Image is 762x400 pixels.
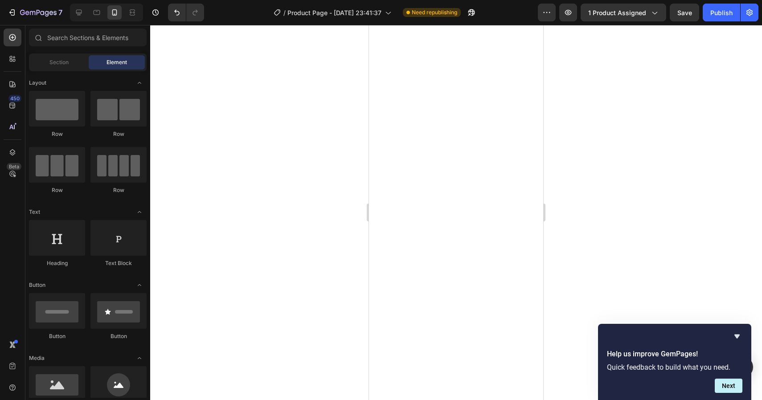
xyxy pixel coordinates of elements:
iframe: Design area [369,25,543,400]
input: Search Sections & Elements [29,29,147,46]
div: Button [90,332,147,340]
span: Product Page - [DATE] 23:41:37 [287,8,381,17]
div: Row [29,186,85,194]
span: Need republishing [412,8,457,16]
span: Toggle open [132,278,147,292]
div: Beta [7,163,21,170]
span: / [283,8,286,17]
button: 1 product assigned [581,4,666,21]
div: Row [29,130,85,138]
div: Heading [29,259,85,267]
button: Save [670,4,699,21]
span: Button [29,281,45,289]
span: Toggle open [132,351,147,365]
span: Toggle open [132,205,147,219]
button: Hide survey [732,331,742,342]
span: Layout [29,79,46,87]
div: 450 [8,95,21,102]
div: Row [90,130,147,138]
span: Save [677,9,692,16]
div: Undo/Redo [168,4,204,21]
button: Next question [715,379,742,393]
p: Quick feedback to build what you need. [607,363,742,371]
h2: Help us improve GemPages! [607,349,742,359]
div: Publish [710,8,733,17]
div: Row [90,186,147,194]
div: Help us improve GemPages! [607,331,742,393]
span: Element [107,58,127,66]
span: Section [49,58,69,66]
span: Toggle open [132,76,147,90]
button: 7 [4,4,66,21]
div: Text Block [90,259,147,267]
span: Text [29,208,40,216]
span: 1 product assigned [588,8,646,17]
span: Media [29,354,45,362]
p: 7 [58,7,62,18]
div: Button [29,332,85,340]
button: Publish [703,4,740,21]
